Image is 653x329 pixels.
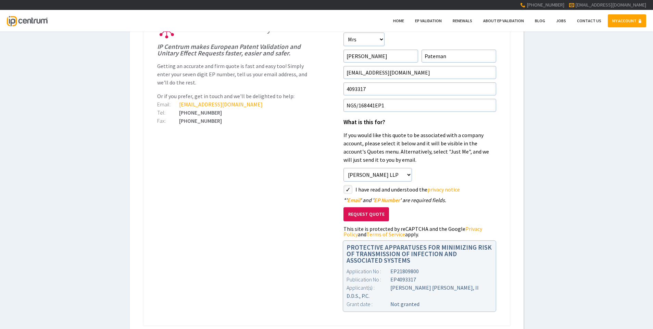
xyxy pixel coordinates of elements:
[483,18,524,23] span: About EP Validation
[427,186,460,193] a: privacy notice
[453,18,472,23] span: Renewals
[343,119,496,126] h1: What is this for?
[608,14,646,27] a: MY ACCOUNT
[343,185,352,194] label: styled-checkbox
[479,14,528,27] a: About EP Validation
[374,197,400,203] span: EP Number
[343,66,496,79] input: Email
[347,275,390,284] div: Publication No :
[535,18,545,23] span: Blog
[347,300,390,308] div: Grant date :
[556,18,566,23] span: Jobs
[343,131,496,164] p: If you would like this quote to be associated with a company account, please select it below and ...
[343,82,496,95] input: EP Number
[347,300,492,308] div: Not granted
[157,118,179,123] div: Fax:
[179,101,263,108] a: [EMAIL_ADDRESS][DOMAIN_NAME]
[552,14,570,27] a: Jobs
[343,50,418,63] input: First Name
[530,14,550,27] a: Blog
[347,197,360,203] span: Email
[422,50,496,63] input: Surname
[7,10,47,31] a: IP Centrum
[448,14,477,27] a: Renewals
[347,267,390,275] div: Application No :
[347,275,492,284] div: EP4093317
[575,2,646,8] a: [EMAIL_ADDRESS][DOMAIN_NAME]
[343,226,496,237] div: This site is protected by reCAPTCHA and the Google and apply.
[411,14,446,27] a: EP Validation
[389,14,409,27] a: Home
[347,284,390,292] div: Applicant(s) :
[181,22,296,34] span: EP Validation & Unitary Effect
[157,118,310,123] div: [PHONE_NUMBER]
[577,18,601,23] span: Contact Us
[343,207,389,221] button: Request Quote
[366,231,405,238] a: Terms of Service
[343,225,482,238] a: Privacy Policy
[157,102,179,107] div: Email:
[157,110,310,115] div: [PHONE_NUMBER]
[157,110,179,115] div: Tel:
[527,2,564,8] span: [PHONE_NUMBER]
[343,197,496,203] div: ' ' and ' ' are required fields.
[347,267,492,275] div: EP21809800
[415,18,442,23] span: EP Validation
[347,244,492,264] h1: PROTECTIVE APPARATUSES FOR MINIMIZING RISK OF TRANSMISSION OF INFECTION AND ASSOCIATED SYSTEMS
[347,284,492,300] div: [PERSON_NAME] [PERSON_NAME], II D.D.S., P.C.
[393,18,404,23] span: Home
[157,43,310,56] h1: IP Centrum makes European Patent Validation and Unitary Effect Requests faster, easier and safer.
[573,14,606,27] a: Contact Us
[157,62,310,87] p: Getting an accurate and firm quote is fast and easy too! Simply enter your seven digit EP number,...
[157,92,310,100] p: Or if you prefer, get in touch and we'll be delighted to help:
[355,185,496,194] label: I have read and understood the
[343,99,496,112] input: Your Reference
